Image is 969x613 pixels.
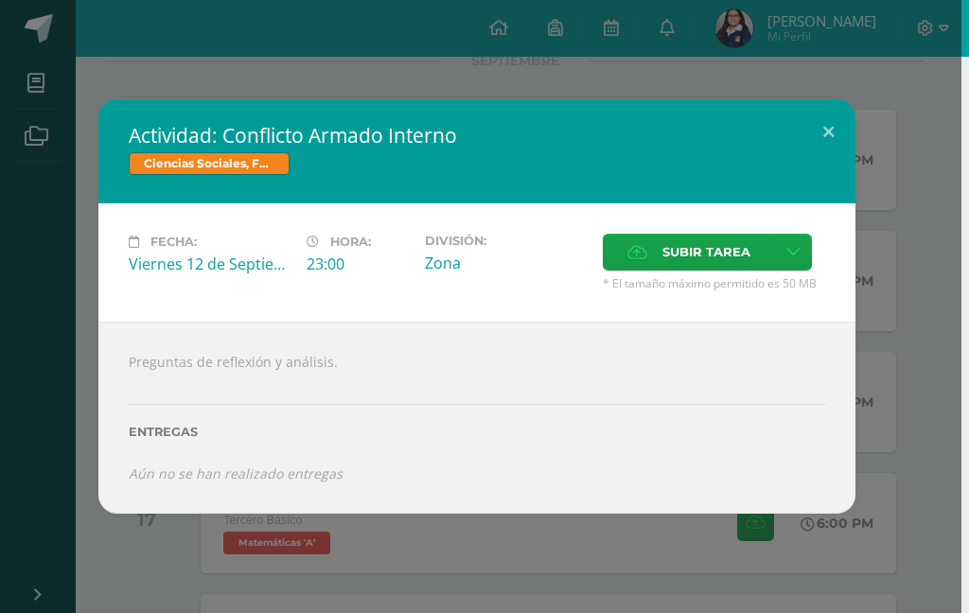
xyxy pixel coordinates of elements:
[129,122,825,149] h2: Actividad: Conflicto Armado Interno
[662,235,750,270] span: Subir tarea
[307,254,410,274] div: 23:00
[425,234,588,248] label: División:
[129,254,291,274] div: Viernes 12 de Septiembre
[129,152,290,175] span: Ciencias Sociales, Formación Ciudadana e Interculturalidad
[603,275,825,291] span: * El tamaño máximo permitido es 50 MB
[425,253,588,273] div: Zona
[150,235,197,249] span: Fecha:
[330,235,371,249] span: Hora:
[129,464,343,482] i: Aún no se han realizado entregas
[129,425,825,439] label: Entregas
[98,322,855,513] div: Preguntas de reflexión y análisis.
[802,99,855,164] button: Close (Esc)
